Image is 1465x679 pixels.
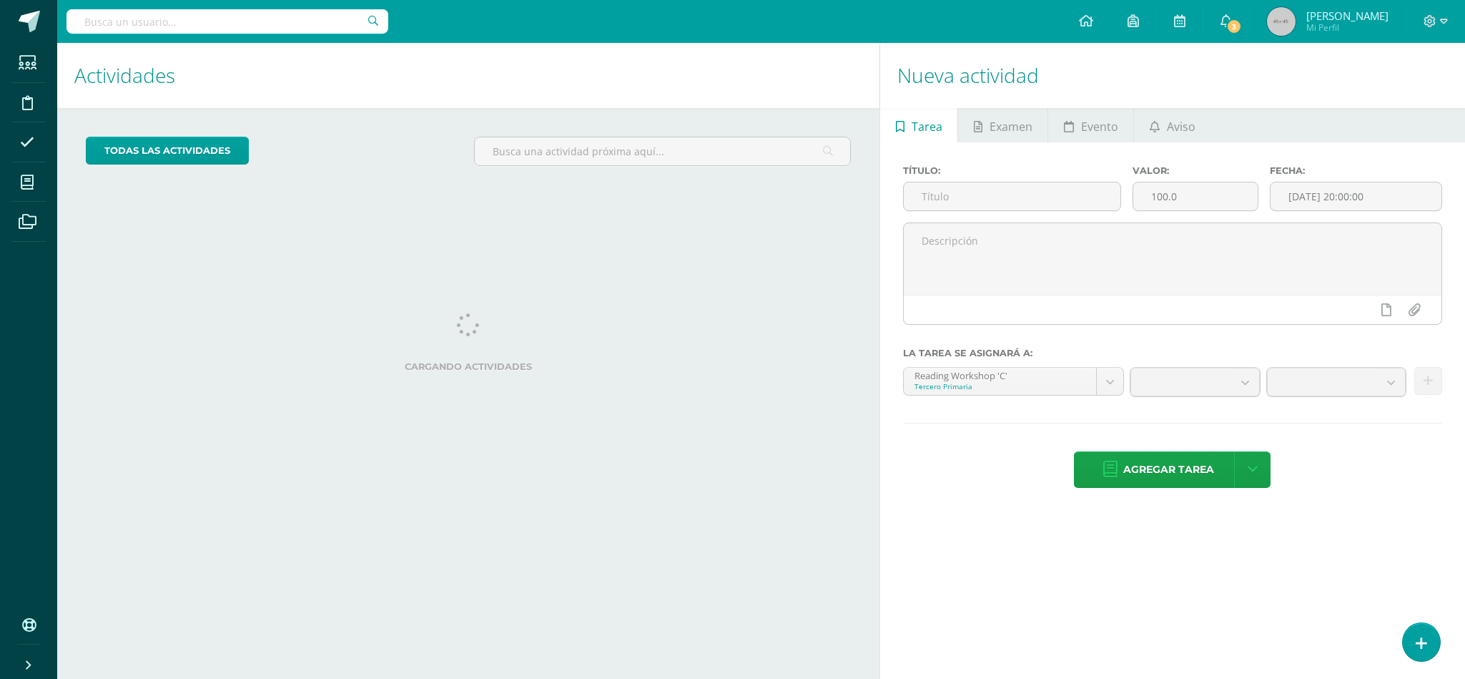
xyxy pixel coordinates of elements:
a: Aviso [1134,108,1210,142]
h1: Actividades [74,43,862,108]
a: Evento [1048,108,1133,142]
a: todas las Actividades [86,137,249,165]
div: Tercero Primaria [914,381,1086,391]
input: Título [904,182,1120,210]
input: Fecha de entrega [1271,182,1441,210]
span: Agregar tarea [1123,452,1214,487]
span: 3 [1226,19,1242,34]
span: [PERSON_NAME] [1306,9,1388,23]
span: Tarea [912,109,942,144]
label: Valor: [1133,165,1259,176]
span: Examen [990,109,1032,144]
img: 45x45 [1267,7,1296,36]
a: Reading Workshop 'C'Tercero Primaria [904,368,1124,395]
span: Aviso [1167,109,1195,144]
div: Reading Workshop 'C' [914,368,1086,381]
span: Evento [1081,109,1118,144]
input: Busca una actividad próxima aquí... [475,137,850,165]
a: Tarea [880,108,957,142]
input: Busca un usuario... [66,9,388,34]
span: Mi Perfil [1306,21,1388,34]
a: Examen [958,108,1047,142]
h1: Nueva actividad [897,43,1448,108]
label: Título: [903,165,1121,176]
input: Puntos máximos [1133,182,1258,210]
label: La tarea se asignará a: [903,348,1442,358]
label: Cargando actividades [86,361,851,372]
label: Fecha: [1270,165,1442,176]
